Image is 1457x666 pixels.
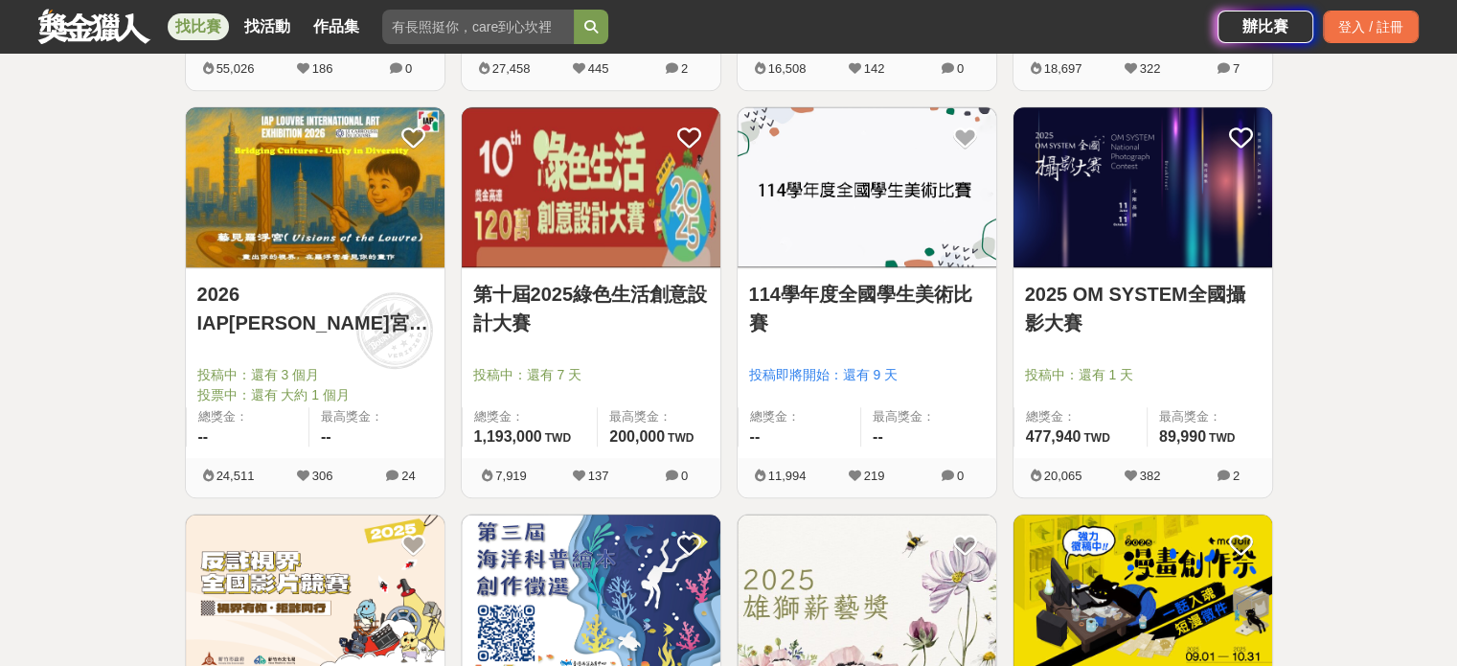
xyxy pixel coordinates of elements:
span: 投稿即將開始：還有 9 天 [749,365,985,385]
span: 投稿中：還有 7 天 [473,365,709,385]
a: 辦比賽 [1218,11,1313,43]
input: 有長照挺你，care到心坎裡！青春出手，拍出照顧 影音徵件活動 [382,10,574,44]
span: 137 [588,469,609,483]
span: 306 [312,469,333,483]
span: -- [750,428,761,445]
span: 總獎金： [198,407,298,426]
span: 24 [401,469,415,483]
span: 11,994 [768,469,807,483]
a: 第十屆2025綠色生活創意設計大賽 [473,280,709,337]
span: 1,193,000 [474,428,542,445]
a: 2026 IAP[PERSON_NAME]宮國際藝術展徵件 [197,280,433,337]
span: 0 [681,469,688,483]
span: 16,508 [768,61,807,76]
span: 89,990 [1159,428,1206,445]
span: 142 [864,61,885,76]
span: 最高獎金： [609,407,708,426]
div: 登入 / 註冊 [1323,11,1419,43]
span: 最高獎金： [321,407,433,426]
span: 投稿中：還有 3 個月 [197,365,433,385]
span: TWD [1209,431,1235,445]
span: 總獎金： [750,407,850,426]
span: -- [198,428,209,445]
span: 186 [312,61,333,76]
a: Cover Image [186,107,444,268]
span: 7,919 [495,469,527,483]
span: 24,511 [216,469,255,483]
span: 2 [681,61,688,76]
a: 找活動 [237,13,298,40]
a: Cover Image [738,107,996,268]
span: -- [873,428,883,445]
span: 總獎金： [474,407,586,426]
span: 382 [1140,469,1161,483]
a: Cover Image [462,107,720,268]
span: 0 [957,61,964,76]
a: Cover Image [1013,107,1272,268]
span: 55,026 [216,61,255,76]
span: 總獎金： [1026,407,1135,426]
span: 最高獎金： [873,407,985,426]
span: TWD [668,431,694,445]
span: 27,458 [492,61,531,76]
span: 最高獎金： [1159,407,1261,426]
span: 200,000 [609,428,665,445]
span: 477,940 [1026,428,1081,445]
span: 2 [1233,469,1240,483]
span: 0 [405,61,412,76]
img: Cover Image [738,107,996,267]
span: 18,697 [1044,61,1082,76]
span: 219 [864,469,885,483]
img: Cover Image [462,107,720,267]
a: 114學年度全國學生美術比賽 [749,280,985,337]
a: 作品集 [306,13,367,40]
span: -- [321,428,331,445]
a: 找比賽 [168,13,229,40]
span: 445 [588,61,609,76]
span: TWD [1083,431,1109,445]
span: 322 [1140,61,1161,76]
span: 投稿中：還有 1 天 [1025,365,1261,385]
span: TWD [545,431,571,445]
a: 2025 OM SYSTEM全國攝影大賽 [1025,280,1261,337]
img: Cover Image [186,107,444,267]
span: 0 [957,469,964,483]
span: 20,065 [1044,469,1082,483]
span: 投票中：還有 大約 1 個月 [197,385,433,405]
span: 7 [1233,61,1240,76]
img: Cover Image [1013,107,1272,267]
